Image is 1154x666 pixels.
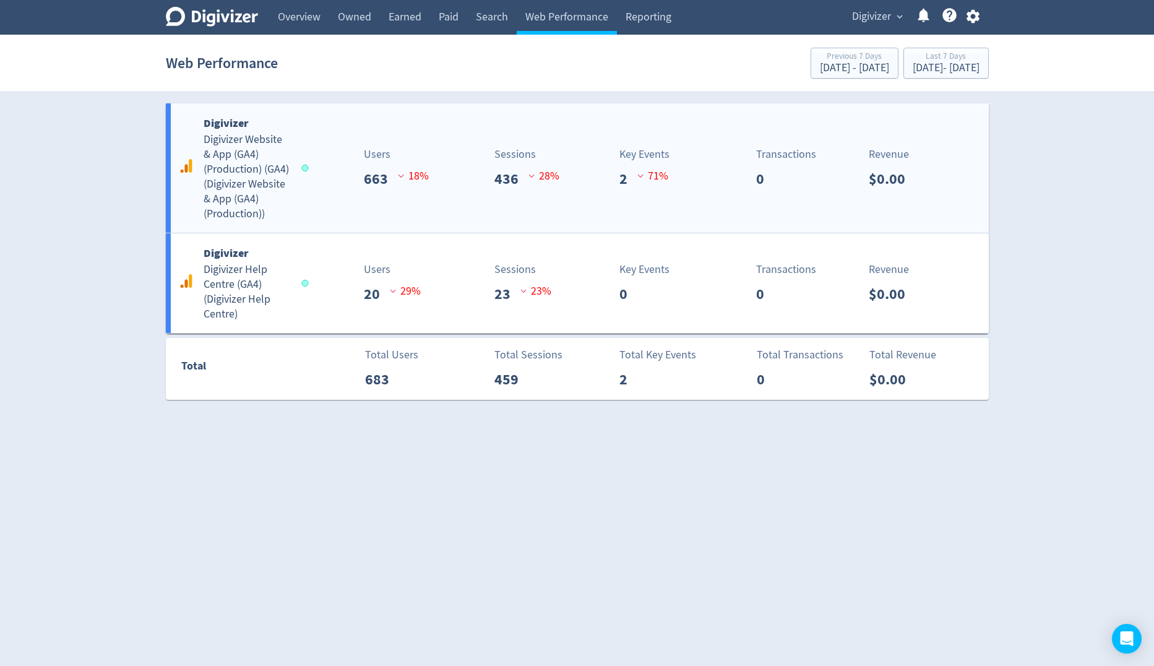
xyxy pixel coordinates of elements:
[494,261,551,278] p: Sessions
[1112,624,1142,654] div: Open Intercom Messenger
[619,368,637,391] p: 2
[365,347,418,363] p: Total Users
[166,103,989,233] a: DigivizerDigivizer Website & App (GA4) (Production) (GA4)(Digivizer Website & App (GA4) (Producti...
[869,283,915,305] p: $0.00
[756,283,774,305] p: 0
[913,52,980,63] div: Last 7 Days
[869,168,915,190] p: $0.00
[179,274,194,288] svg: Google Analytics
[181,357,303,381] div: Total
[204,116,249,131] b: Digivizer
[390,283,421,300] p: 29 %
[811,48,898,79] button: Previous 7 Days[DATE] - [DATE]
[903,48,989,79] button: Last 7 Days[DATE]- [DATE]
[869,261,915,278] p: Revenue
[179,158,194,173] svg: Google Analytics
[869,146,915,163] p: Revenue
[528,168,559,184] p: 28 %
[619,347,696,363] p: Total Key Events
[301,280,312,287] span: Data last synced: 12 Aug 2025, 10:02pm (AEST)
[166,43,278,83] h1: Web Performance
[364,146,429,163] p: Users
[204,262,290,322] h5: Digivizer Help Centre (GA4) ( Digivizer Help Centre )
[913,63,980,74] div: [DATE] - [DATE]
[619,146,670,163] p: Key Events
[301,165,312,171] span: Data last synced: 13 Aug 2025, 8:01am (AEST)
[619,283,637,305] p: 0
[204,132,290,222] h5: Digivizer Website & App (GA4) (Production) (GA4) ( Digivizer Website & App (GA4) (Production) )
[204,246,249,261] b: Digivizer
[757,347,843,363] p: Total Transactions
[756,146,816,163] p: Transactions
[365,368,399,391] p: 683
[756,168,774,190] p: 0
[820,52,889,63] div: Previous 7 Days
[398,168,429,184] p: 18 %
[637,168,668,184] p: 71 %
[869,347,936,363] p: Total Revenue
[520,283,551,300] p: 23 %
[364,283,390,305] p: 20
[494,283,520,305] p: 23
[820,63,889,74] div: [DATE] - [DATE]
[869,368,916,391] p: $0.00
[494,146,559,163] p: Sessions
[848,7,906,27] button: Digivizer
[166,233,989,333] a: DigivizerDigivizer Help Centre (GA4)(Digivizer Help Centre)Users20 29%Sessions23 23%Key Events0Tr...
[852,7,891,27] span: Digivizer
[757,368,775,391] p: 0
[894,11,905,22] span: expand_more
[619,168,637,190] p: 2
[364,168,398,190] p: 663
[619,261,670,278] p: Key Events
[494,347,562,363] p: Total Sessions
[494,168,528,190] p: 436
[494,368,528,391] p: 459
[364,261,421,278] p: Users
[756,261,816,278] p: Transactions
